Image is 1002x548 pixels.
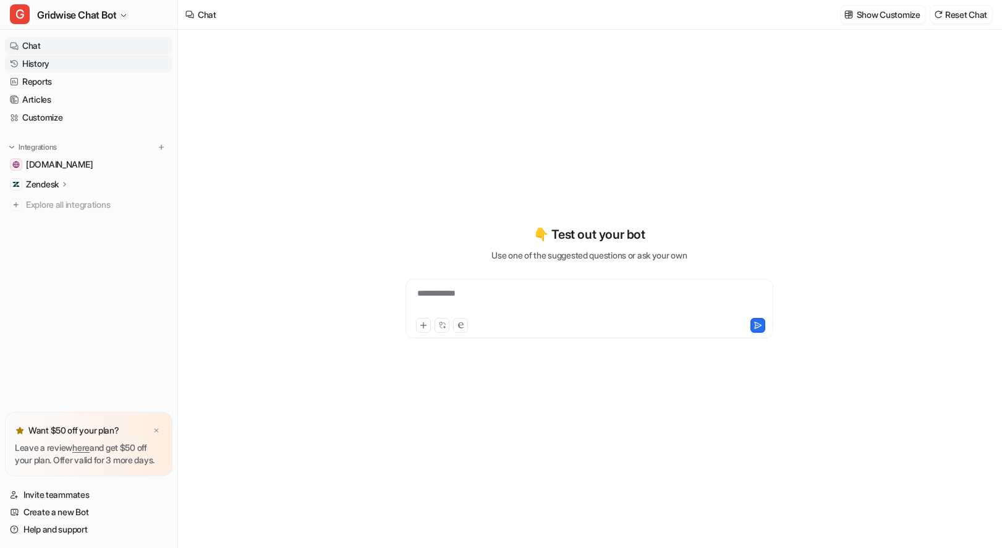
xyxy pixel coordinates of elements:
a: gridwise.io[DOMAIN_NAME] [5,156,172,173]
a: Explore all integrations [5,196,172,213]
img: reset [934,10,943,19]
p: Use one of the suggested questions or ask your own [491,249,687,262]
a: Articles [5,91,172,108]
a: Help and support [5,521,172,538]
a: History [5,55,172,72]
img: customize [844,10,853,19]
img: x [153,427,160,435]
img: gridwise.io [12,161,20,168]
p: Leave a review and get $50 off your plan. Offer valid for 3 more days. [15,442,163,466]
img: expand menu [7,143,16,152]
a: Invite teammates [5,486,172,503]
button: Reset Chat [930,6,992,24]
a: Reports [5,73,172,90]
p: Show Customize [857,8,920,21]
img: explore all integrations [10,199,22,211]
p: 👇 Test out your bot [533,225,645,244]
img: Zendesk [12,181,20,188]
p: Zendesk [26,178,59,191]
span: G [10,4,30,24]
a: Customize [5,109,172,126]
a: Create a new Bot [5,503,172,521]
img: menu_add.svg [157,143,166,152]
p: Integrations [19,142,57,152]
button: Show Customize [841,6,925,24]
span: [DOMAIN_NAME] [26,158,93,171]
img: star [15,426,25,435]
span: Explore all integrations [26,195,168,215]
span: Gridwise Chat Bot [37,6,116,24]
p: Want $50 off your plan? [28,424,119,437]
button: Integrations [5,141,61,153]
div: Chat [198,8,216,21]
a: Chat [5,37,172,54]
a: here [72,442,90,453]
